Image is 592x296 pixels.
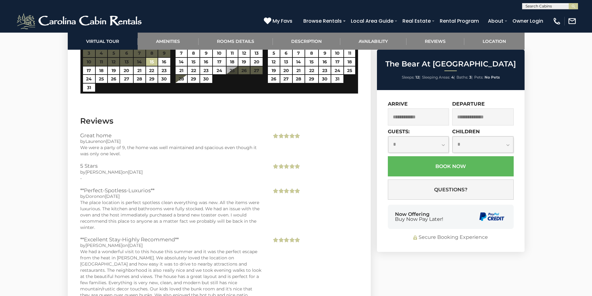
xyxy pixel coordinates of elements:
button: Questions? [388,180,514,200]
a: 24 [83,75,95,83]
a: 9 [200,49,212,57]
a: 26 [268,75,279,83]
span: [DATE] [128,243,143,248]
div: The place location is perfect spotless clean everything was new. All the items were luxurious. Th... [80,199,263,230]
a: 18 [344,58,355,66]
h3: **Excellent Stay-Highly Recommend** [80,237,263,242]
a: 20 [250,58,263,66]
a: Description [273,33,340,50]
a: 28 [176,75,187,83]
label: Departure [452,101,485,107]
a: 23 [158,66,170,75]
span: Baths: [457,75,468,80]
label: Guests: [388,129,410,134]
li: | [457,73,473,81]
a: 14 [293,58,304,66]
span: My Favs [273,17,292,25]
a: Location [464,33,525,50]
div: by on [80,242,263,248]
a: 23 [200,66,212,75]
label: Children [452,129,480,134]
span: Pets: [474,75,484,80]
span: Lauren [85,139,100,144]
span: [PERSON_NAME] [85,169,122,175]
a: 8 [188,49,199,57]
div: Secure Booking Experience [388,234,514,241]
a: 13 [250,49,263,57]
span: Buy Now Pay Later! [395,217,443,222]
a: 15 [146,58,158,66]
a: 30 [158,75,170,83]
div: We were a party of 9, the home was well maintained and spacious even though it was only one level. [80,144,263,157]
li: | [422,73,455,81]
a: 24 [213,66,226,75]
a: 21 [134,66,145,75]
a: 17 [83,66,95,75]
div: - [80,175,263,181]
a: 31 [331,75,343,83]
a: 17 [331,58,343,66]
a: 16 [200,58,212,66]
img: mail-regular-white.png [568,17,576,25]
a: 25 [96,75,107,83]
span: Sleeping Areas: [422,75,450,80]
a: 10 [213,49,226,57]
a: 14 [176,58,187,66]
h3: **Perfect-Spotless-Luxurios** [80,188,263,193]
a: 30 [200,75,212,83]
span: [DATE] [106,139,121,144]
a: 7 [293,49,304,57]
a: 15 [305,58,318,66]
a: 16 [319,58,331,66]
a: 8 [305,49,318,57]
a: 31 [83,84,95,92]
a: My Favs [264,17,294,25]
a: Availability [340,33,406,50]
a: 15 [188,58,199,66]
a: 19 [268,66,279,75]
strong: 3 [469,75,471,80]
a: 5 [268,49,279,57]
a: Reviews [406,33,464,50]
a: 11 [227,49,238,57]
a: Rooms Details [199,33,273,50]
a: 13 [280,58,292,66]
span: Sleeps: [402,75,415,80]
a: Owner Login [509,16,546,26]
a: 28 [293,75,304,83]
a: 18 [227,58,238,66]
span: [DATE] [105,194,120,199]
a: 19 [238,58,250,66]
a: 27 [280,75,292,83]
a: 27 [120,75,133,83]
a: 7 [176,49,187,57]
div: Now Offering [395,212,443,222]
a: 22 [305,66,318,75]
img: White-1-2.png [16,12,145,30]
span: [PERSON_NAME] [85,243,122,248]
strong: 4 [451,75,454,80]
a: 24 [331,66,343,75]
label: Arrive [388,101,408,107]
h3: Reviews [80,116,358,126]
span: [DATE] [128,169,143,175]
a: 26 [108,75,119,83]
a: 21 [293,66,304,75]
a: 29 [305,75,318,83]
a: Virtual Tour [68,33,138,50]
a: 21 [176,66,187,75]
a: 20 [280,66,292,75]
h3: 5 Stars [80,163,263,169]
button: Book Now [388,156,514,176]
h3: Great home [80,133,263,138]
div: by on [80,138,263,144]
span: Doron [85,194,99,199]
a: About [485,16,507,26]
a: 9 [319,49,331,57]
h2: The Bear At [GEOGRAPHIC_DATA] [379,60,523,68]
div: by on [80,169,263,175]
a: Rental Program [437,16,482,26]
img: phone-regular-white.png [553,17,561,25]
a: Local Area Guide [348,16,397,26]
a: Real Estate [399,16,434,26]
